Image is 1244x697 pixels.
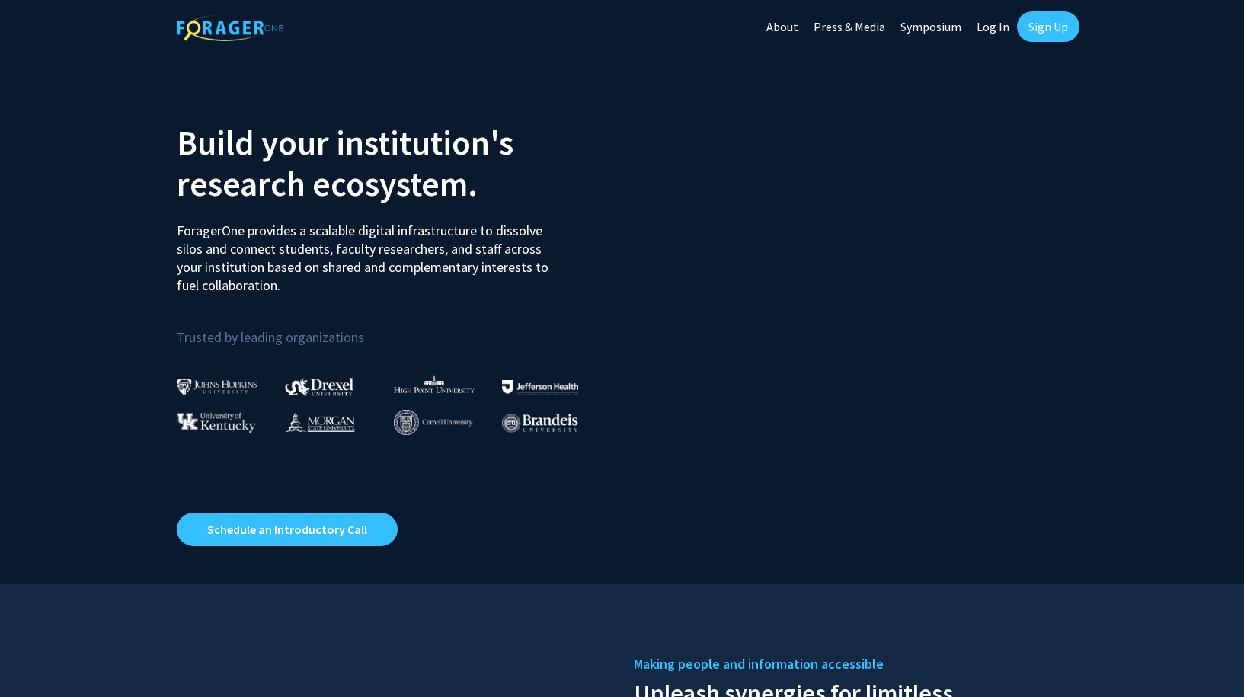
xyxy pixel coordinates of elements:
[177,379,257,395] img: Johns Hopkins University
[502,414,578,433] img: Brandeis University
[177,14,283,41] img: ForagerOne Logo
[177,122,611,204] h2: Build your institution's research ecosystem.
[285,378,353,395] img: Drexel University
[177,210,559,295] p: ForagerOne provides a scalable digital infrastructure to dissolve silos and connect students, fac...
[177,412,256,433] img: University of Kentucky
[1017,11,1079,42] a: Sign Up
[394,410,473,435] img: Cornell University
[285,412,355,432] img: Morgan State University
[634,653,1068,676] h5: Making people and information accessible
[177,307,611,349] p: Trusted by leading organizations
[177,513,398,546] a: Opens in a new tab
[394,375,475,393] img: High Point University
[502,380,578,395] img: Thomas Jefferson University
